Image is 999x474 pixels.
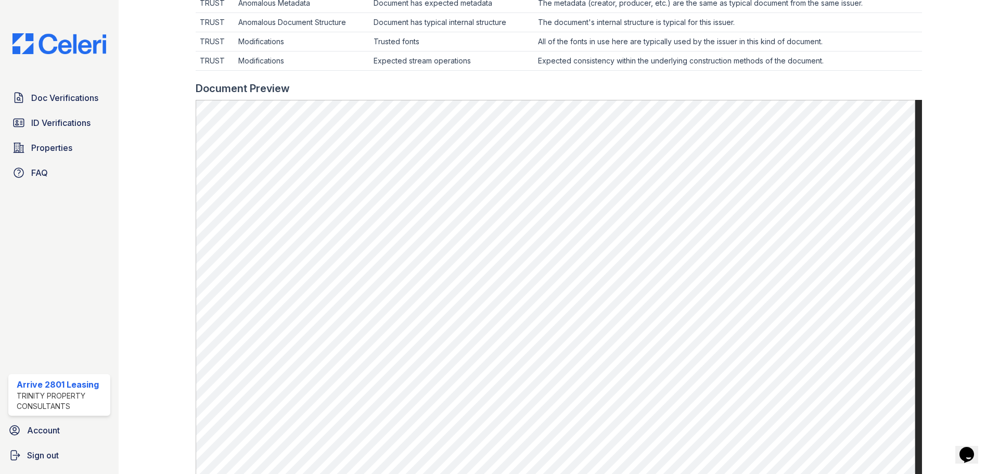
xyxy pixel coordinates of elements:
div: Document Preview [196,81,290,96]
a: ID Verifications [8,112,110,133]
td: Anomalous Document Structure [234,13,369,32]
td: Modifications [234,32,369,52]
span: Properties [31,142,72,154]
a: FAQ [8,162,110,183]
td: All of the fonts in use here are typically used by the issuer in this kind of document. [534,32,922,52]
img: CE_Logo_Blue-a8612792a0a2168367f1c8372b55b34899dd931a85d93a1a3d3e32e68fde9ad4.png [4,33,114,54]
div: Trinity Property Consultants [17,391,106,412]
span: ID Verifications [31,117,91,129]
td: TRUST [196,52,235,71]
span: Doc Verifications [31,92,98,104]
td: Document has typical internal structure [369,13,534,32]
td: Modifications [234,52,369,71]
div: Arrive 2801 Leasing [17,378,106,391]
span: Sign out [27,449,59,462]
td: Expected stream operations [369,52,534,71]
a: Sign out [4,445,114,466]
iframe: chat widget [955,432,989,464]
a: Account [4,420,114,441]
a: Properties [8,137,110,158]
td: The document's internal structure is typical for this issuer. [534,13,922,32]
td: Expected consistency within the underlying construction methods of the document. [534,52,922,71]
span: Account [27,424,60,437]
td: TRUST [196,32,235,52]
td: Trusted fonts [369,32,534,52]
td: TRUST [196,13,235,32]
a: Doc Verifications [8,87,110,108]
span: FAQ [31,166,48,179]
